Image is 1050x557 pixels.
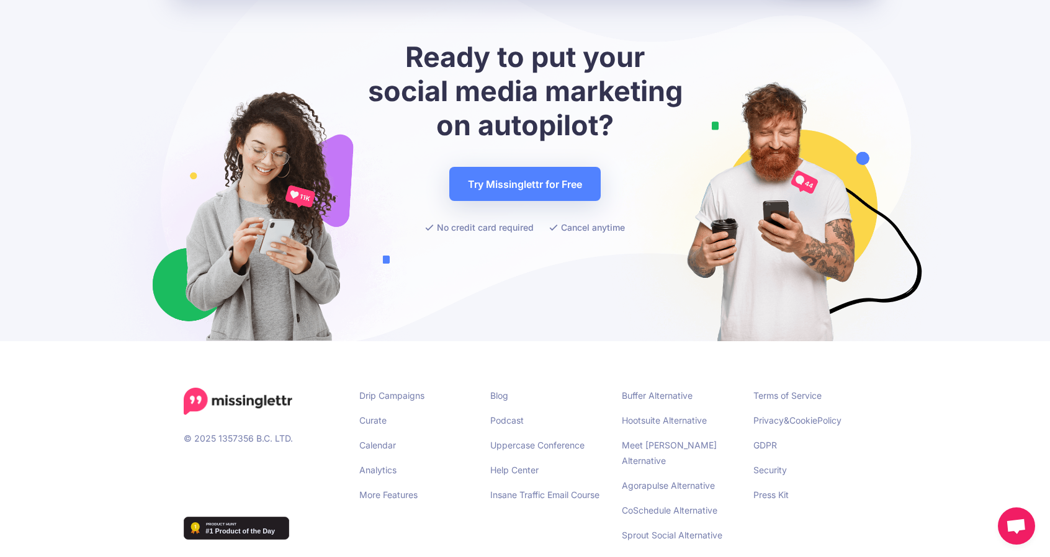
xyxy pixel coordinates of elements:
[359,390,424,401] a: Drip Campaigns
[174,388,350,552] div: © 2025 1357356 B.C. LTD.
[490,390,508,401] a: Blog
[364,40,686,142] h2: Ready to put your social media marketing on autopilot?
[998,507,1035,545] a: Chat abierto
[753,440,777,450] a: GDPR
[622,530,722,540] a: Sprout Social Alternative
[490,440,585,450] a: Uppercase Conference
[789,415,817,426] a: Cookie
[753,390,822,401] a: Terms of Service
[490,489,599,500] a: Insane Traffic Email Course
[490,465,539,475] a: Help Center
[622,480,715,491] a: Agorapulse Alternative
[622,415,707,426] a: Hootsuite Alternative
[622,390,693,401] a: Buffer Alternative
[184,517,289,540] img: Missinglettr - Social Media Marketing for content focused teams | Product Hunt
[549,220,625,235] li: Cancel anytime
[622,440,717,466] a: Meet [PERSON_NAME] Alternative
[753,489,789,500] a: Press Kit
[425,220,534,235] li: No credit card required
[359,465,397,475] a: Analytics
[753,415,784,426] a: Privacy
[753,412,866,428] li: & Policy
[490,415,524,426] a: Podcast
[359,489,418,500] a: More Features
[449,167,601,201] a: Try Missinglettr for Free
[753,465,787,475] a: Security
[359,440,396,450] a: Calendar
[622,505,717,515] a: CoSchedule Alternative
[359,415,387,426] a: Curate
